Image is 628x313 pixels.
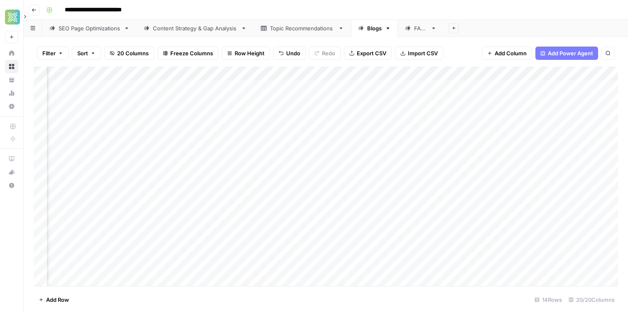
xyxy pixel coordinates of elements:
[395,47,443,60] button: Import CSV
[157,47,218,60] button: Freeze Columns
[414,24,427,32] div: FAQs
[357,49,386,57] span: Export CSV
[59,24,120,32] div: SEO Page Optimizations
[351,20,398,37] a: Blogs
[5,47,18,60] a: Home
[170,49,213,57] span: Freeze Columns
[137,20,254,37] a: Content Strategy & Gap Analysis
[104,47,154,60] button: 20 Columns
[34,293,74,306] button: Add Row
[222,47,270,60] button: Row Height
[5,165,18,179] button: What's new?
[254,20,351,37] a: Topic Recommendations
[5,7,18,27] button: Workspace: Xponent21
[408,49,438,57] span: Import CSV
[548,49,593,57] span: Add Power Agent
[286,49,300,57] span: Undo
[565,293,618,306] div: 20/20 Columns
[273,47,306,60] button: Undo
[37,47,69,60] button: Filter
[495,49,527,57] span: Add Column
[5,10,20,25] img: Xponent21 Logo
[309,47,341,60] button: Redo
[5,86,18,100] a: Usage
[235,49,265,57] span: Row Height
[5,179,18,192] button: Help + Support
[42,20,137,37] a: SEO Page Optimizations
[42,49,56,57] span: Filter
[117,49,149,57] span: 20 Columns
[46,296,69,304] span: Add Row
[5,152,18,165] a: AirOps Academy
[535,47,598,60] button: Add Power Agent
[322,49,335,57] span: Redo
[5,166,18,178] div: What's new?
[482,47,532,60] button: Add Column
[72,47,101,60] button: Sort
[153,24,238,32] div: Content Strategy & Gap Analysis
[270,24,335,32] div: Topic Recommendations
[367,24,382,32] div: Blogs
[5,100,18,113] a: Settings
[77,49,88,57] span: Sort
[344,47,392,60] button: Export CSV
[5,60,18,73] a: Browse
[398,20,444,37] a: FAQs
[5,73,18,86] a: Your Data
[531,293,565,306] div: 14 Rows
